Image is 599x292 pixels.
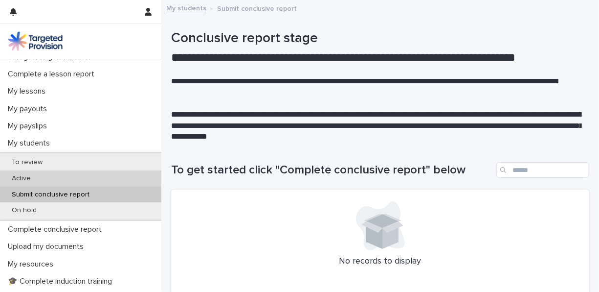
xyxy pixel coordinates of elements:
p: Submit conclusive report [217,2,297,13]
p: Upload my documents [4,242,91,251]
p: My resources [4,260,61,269]
h1: To get started click "Complete conclusive report" below [171,163,492,177]
p: My payslips [4,122,55,131]
p: No records to display [183,256,577,267]
p: My payouts [4,104,55,114]
input: Search [496,162,589,178]
p: To review [4,158,50,167]
p: My lessons [4,87,53,96]
p: Complete conclusive report [4,225,110,234]
a: My students [166,2,206,13]
img: M5nRWzHhSzIhMunXDL62 [8,31,63,51]
h1: Conclusive report stage [171,30,582,47]
p: Submit conclusive report [4,191,97,199]
p: Active [4,174,39,183]
p: 🎓 Complete induction training [4,277,120,286]
p: Complete a lesson report [4,70,102,79]
p: On hold [4,206,44,215]
p: My students [4,139,58,148]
